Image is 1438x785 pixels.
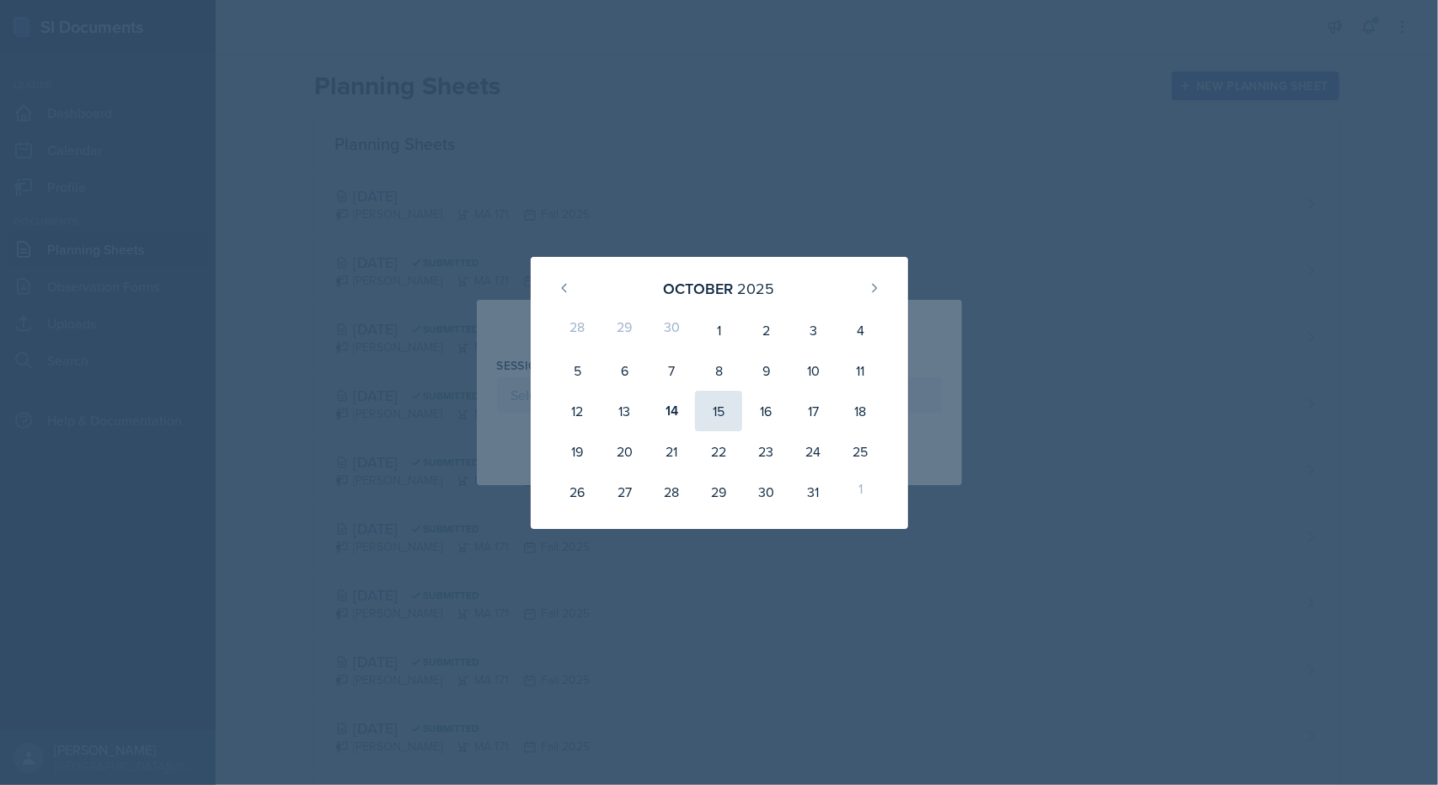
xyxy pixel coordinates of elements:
div: 19 [554,431,601,472]
div: 27 [601,472,648,512]
div: October [664,277,734,300]
div: 17 [789,391,837,431]
div: 7 [648,350,695,391]
div: 15 [695,391,742,431]
div: 2 [742,310,789,350]
div: 21 [648,431,695,472]
div: 11 [837,350,884,391]
div: 31 [789,472,837,512]
div: 25 [837,431,884,472]
div: 10 [789,350,837,391]
div: 14 [648,391,695,431]
div: 29 [601,310,648,350]
div: 26 [554,472,601,512]
div: 3 [789,310,837,350]
div: 23 [742,431,789,472]
div: 28 [554,310,601,350]
div: 22 [695,431,742,472]
div: 29 [695,472,742,512]
div: 9 [742,350,789,391]
div: 28 [648,472,695,512]
div: 1 [837,472,884,512]
div: 20 [601,431,648,472]
div: 5 [554,350,601,391]
div: 4 [837,310,884,350]
div: 8 [695,350,742,391]
div: 13 [601,391,648,431]
div: 12 [554,391,601,431]
div: 30 [742,472,789,512]
div: 18 [837,391,884,431]
div: 2025 [738,277,775,300]
div: 1 [695,310,742,350]
div: 16 [742,391,789,431]
div: 24 [789,431,837,472]
div: 6 [601,350,648,391]
div: 30 [648,310,695,350]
